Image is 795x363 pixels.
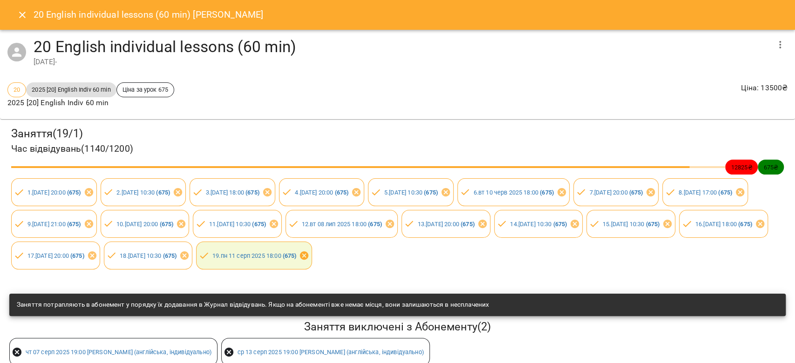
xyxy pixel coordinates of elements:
h4: Час відвідувань ( 1140 / 1200 ) [11,141,784,156]
div: 11.[DATE] 10:30 (675) [193,210,282,238]
a: 16.[DATE] 18:00 (675) [695,221,752,228]
div: 15.[DATE] 10:30 (675) [586,210,675,238]
div: Заняття потрапляють в абонемент у порядку їх додавання в Журнал відвідувань. Якщо на абонементі в... [17,296,489,313]
div: 18.[DATE] 10:30 (675) [104,242,193,269]
a: 12.вт 08 лип 2025 18:00 (675) [302,221,382,228]
div: [DATE] - [34,56,769,67]
span: Ціна за урок 675 [117,85,174,94]
h5: Заняття виключені з Абонементу ( 2 ) [9,320,786,334]
h6: 20 English individual lessons (60 min) [PERSON_NAME] [34,7,264,22]
b: ( 675 ) [629,189,643,196]
b: ( 675 ) [67,189,81,196]
div: 5.[DATE] 10:30 (675) [368,178,454,206]
b: ( 675 ) [553,221,567,228]
a: 11.[DATE] 10:30 (675) [209,221,266,228]
div: 17.[DATE] 20:00 (675) [11,242,100,269]
b: ( 675 ) [245,189,259,196]
button: Close [11,4,34,26]
div: 2.[DATE] 10:30 (675) [101,178,186,206]
a: 19.пн 11 серп 2025 18:00 (675) [212,252,296,259]
span: 2025 [20] English Indiv 60 min [26,85,116,94]
a: 1.[DATE] 20:00 (675) [27,189,81,196]
b: ( 675 ) [461,221,475,228]
b: ( 675 ) [70,252,84,259]
a: 9.[DATE] 21:00 (675) [27,221,81,228]
span: 12825 ₴ [725,163,758,172]
div: 19.пн 11 серп 2025 18:00 (675) [196,242,312,269]
b: ( 675 ) [252,221,266,228]
p: Ціна : 13500 ₴ [741,82,788,94]
b: ( 675 ) [163,252,177,259]
b: ( 675 ) [718,189,732,196]
div: 14.[DATE] 10:30 (675) [494,210,583,238]
div: 6.вт 10 черв 2025 18:00 (675) [457,178,570,206]
b: ( 675 ) [540,189,554,196]
a: 5.[DATE] 10:30 (675) [384,189,438,196]
div: 16.[DATE] 18:00 (675) [679,210,768,238]
p: 2025 [20] English Indiv 60 min [7,97,174,108]
span: 675 ₴ [758,163,784,172]
b: ( 675 ) [646,221,659,228]
div: 1.[DATE] 20:00 (675) [11,178,97,206]
a: 2.[DATE] 10:30 (675) [116,189,170,196]
b: ( 675 ) [283,252,297,259]
b: ( 675 ) [160,221,174,228]
a: 10.[DATE] 20:00 (675) [116,221,173,228]
a: 4.[DATE] 20:00 (675) [295,189,348,196]
b: ( 675 ) [424,189,438,196]
div: 8.[DATE] 17:00 (675) [662,178,748,206]
div: 4.[DATE] 20:00 (675) [279,178,365,206]
div: 3.[DATE] 18:00 (675) [190,178,275,206]
a: 6.вт 10 черв 2025 18:00 (675) [473,189,553,196]
div: 7.[DATE] 20:00 (675) [573,178,659,206]
a: 7.[DATE] 20:00 (675) [589,189,643,196]
b: ( 675 ) [67,221,81,228]
a: чт 07 серп 2025 19:00 [PERSON_NAME] (англійська, індивідуально) [26,349,211,356]
span: 20 [8,85,26,94]
h3: Заняття ( 19 / 1 ) [11,127,784,141]
h4: 20 English individual lessons (60 min) [34,37,769,56]
a: 18.[DATE] 10:30 (675) [120,252,177,259]
div: 13.[DATE] 20:00 (675) [401,210,490,238]
a: 13.[DATE] 20:00 (675) [417,221,474,228]
a: 15.[DATE] 10:30 (675) [603,221,659,228]
a: 14.[DATE] 10:30 (675) [510,221,567,228]
a: 3.[DATE] 18:00 (675) [206,189,259,196]
b: ( 675 ) [738,221,752,228]
b: ( 675 ) [156,189,170,196]
a: ср 13 серп 2025 19:00 [PERSON_NAME] (англійська, індивідуально) [237,349,423,356]
div: 12.вт 08 лип 2025 18:00 (675) [285,210,398,238]
b: ( 675 ) [335,189,349,196]
a: 8.[DATE] 17:00 (675) [679,189,732,196]
a: 17.[DATE] 20:00 (675) [27,252,84,259]
div: 9.[DATE] 21:00 (675) [11,210,97,238]
div: 10.[DATE] 20:00 (675) [101,210,190,238]
b: ( 675 ) [368,221,382,228]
